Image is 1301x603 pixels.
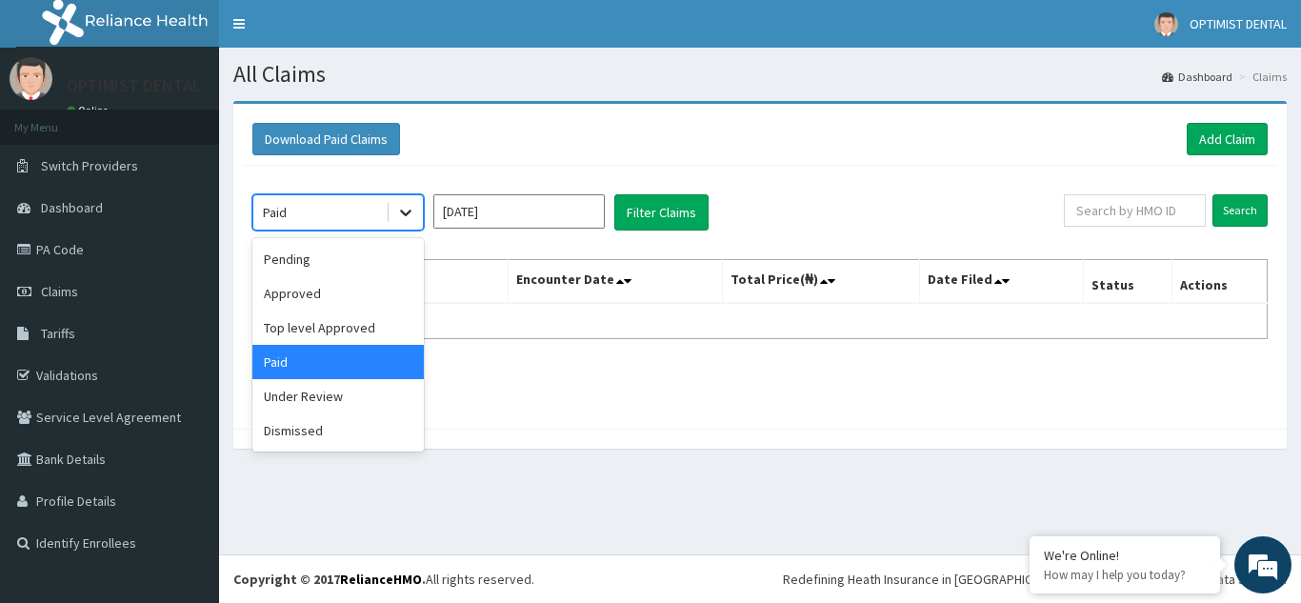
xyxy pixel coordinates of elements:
th: Total Price(₦) [722,260,920,304]
div: We're Online! [1044,547,1206,564]
img: User Image [10,57,52,100]
div: Approved [252,276,424,311]
li: Claims [1234,69,1287,85]
div: Dismissed [252,413,424,448]
textarea: Type your message and hit 'Enter' [10,401,363,468]
input: Search by HMO ID [1064,194,1206,227]
p: How may I help you today? [1044,567,1206,583]
input: Search [1212,194,1268,227]
a: Add Claim [1187,123,1268,155]
th: Status [1084,260,1172,304]
button: Download Paid Claims [252,123,400,155]
img: User Image [1154,12,1178,36]
span: Dashboard [41,199,103,216]
footer: All rights reserved. [219,554,1301,603]
div: Top level Approved [252,311,424,345]
a: Online [67,104,112,117]
span: We're online! [110,180,263,372]
th: Date Filed [920,260,1084,304]
span: Claims [41,283,78,300]
div: Redefining Heath Insurance in [GEOGRAPHIC_DATA] using Telemedicine and Data Science! [783,570,1287,589]
p: OPTIMIST DENTAL [67,77,201,94]
input: Select Month and Year [433,194,605,229]
div: Paid [263,203,287,222]
th: Encounter Date [509,260,722,304]
h1: All Claims [233,62,1287,87]
div: Under Review [252,379,424,413]
img: d_794563401_company_1708531726252_794563401 [35,95,77,143]
div: Paid [252,345,424,379]
span: OPTIMIST DENTAL [1190,15,1287,32]
strong: Copyright © 2017 . [233,571,426,588]
div: Pending [252,242,424,276]
a: RelianceHMO [340,571,422,588]
div: Chat with us now [99,107,320,131]
span: Tariffs [41,325,75,342]
button: Filter Claims [614,194,709,231]
th: Actions [1171,260,1267,304]
a: Dashboard [1162,69,1232,85]
div: Minimize live chat window [312,10,358,55]
span: Switch Providers [41,157,138,174]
